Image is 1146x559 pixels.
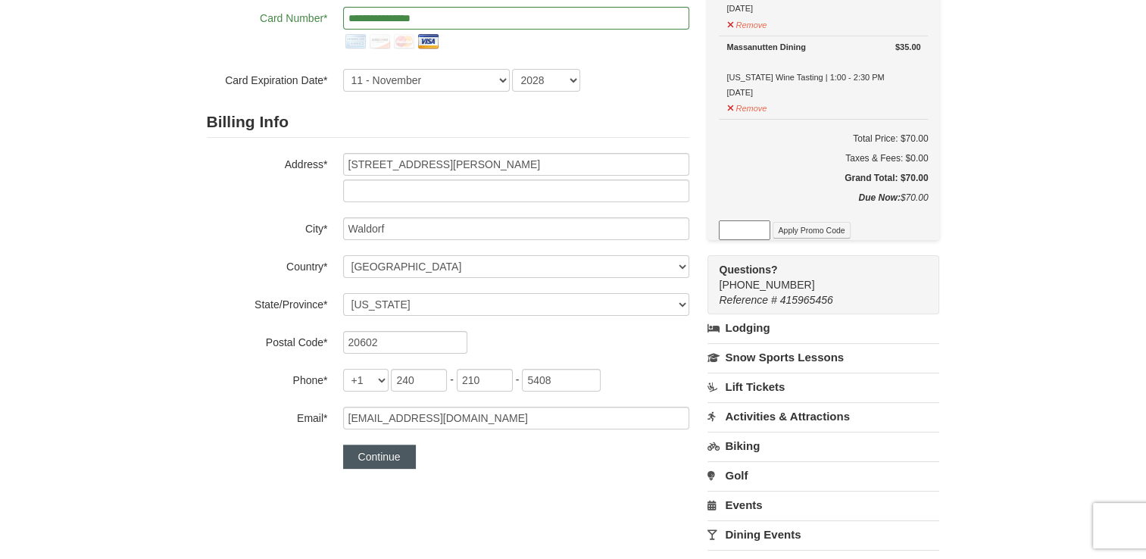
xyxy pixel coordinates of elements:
div: Massanutten Dining [726,39,920,55]
div: $70.00 [719,190,928,220]
strong: Due Now: [858,192,900,203]
a: Lift Tickets [707,373,939,401]
label: Country* [207,255,328,274]
input: xxx [457,369,513,392]
a: Dining Events [707,520,939,548]
input: Postal Code [343,331,467,354]
label: Card Number* [207,7,328,26]
a: Activities & Attractions [707,402,939,430]
label: Phone* [207,369,328,388]
img: discover.png [367,30,392,54]
span: [PHONE_NUMBER] [719,262,912,291]
label: City* [207,217,328,236]
strong: Questions? [719,264,777,276]
label: Email* [207,407,328,426]
button: Remove [726,97,767,116]
button: Remove [726,14,767,33]
label: Address* [207,153,328,172]
h5: Grand Total: $70.00 [719,170,928,186]
button: Apply Promo Code [773,222,850,239]
label: Postal Code* [207,331,328,350]
label: State/Province* [207,293,328,312]
span: 415965456 [780,294,833,306]
input: xxx [391,369,447,392]
input: xxxx [522,369,601,392]
a: Snow Sports Lessons [707,343,939,371]
span: - [516,373,520,386]
div: Taxes & Fees: $0.00 [719,151,928,166]
strong: $35.00 [895,39,921,55]
input: Email [343,407,689,429]
input: Billing Info [343,153,689,176]
label: Card Expiration Date* [207,69,328,88]
span: Reference # [719,294,776,306]
a: Events [707,491,939,519]
img: visa.png [416,30,440,54]
a: Golf [707,461,939,489]
input: City [343,217,689,240]
img: mastercard.png [392,30,416,54]
a: Lodging [707,314,939,342]
h6: Total Price: $70.00 [719,131,928,146]
h2: Billing Info [207,107,689,138]
span: - [450,373,454,386]
a: Biking [707,432,939,460]
img: amex.png [343,30,367,54]
button: Continue [343,445,416,469]
div: [US_STATE] Wine Tasting | 1:00 - 2:30 PM [DATE] [726,39,920,100]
